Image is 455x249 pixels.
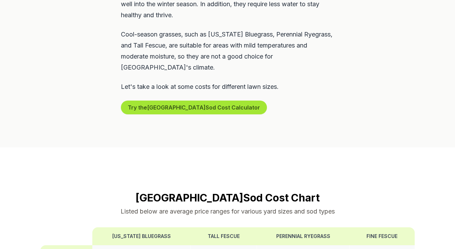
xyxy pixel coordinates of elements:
th: Tall Fescue [191,227,257,245]
th: [US_STATE] Bluegrass [92,227,191,245]
th: Fine Fescue [350,227,415,245]
h2: [GEOGRAPHIC_DATA] Sod Cost Chart [40,191,415,204]
p: Listed below are average price ranges for various yard sizes and sod types [40,207,415,216]
p: Let's take a look at some costs for different lawn sizes. [121,81,334,92]
th: Perennial Ryegrass [257,227,350,245]
button: Try the[GEOGRAPHIC_DATA]Sod Cost Calculator [121,101,267,114]
p: Cool-season grasses, such as [US_STATE] Bluegrass, Perennial Ryegrass, and Tall Fescue, are suita... [121,29,334,73]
